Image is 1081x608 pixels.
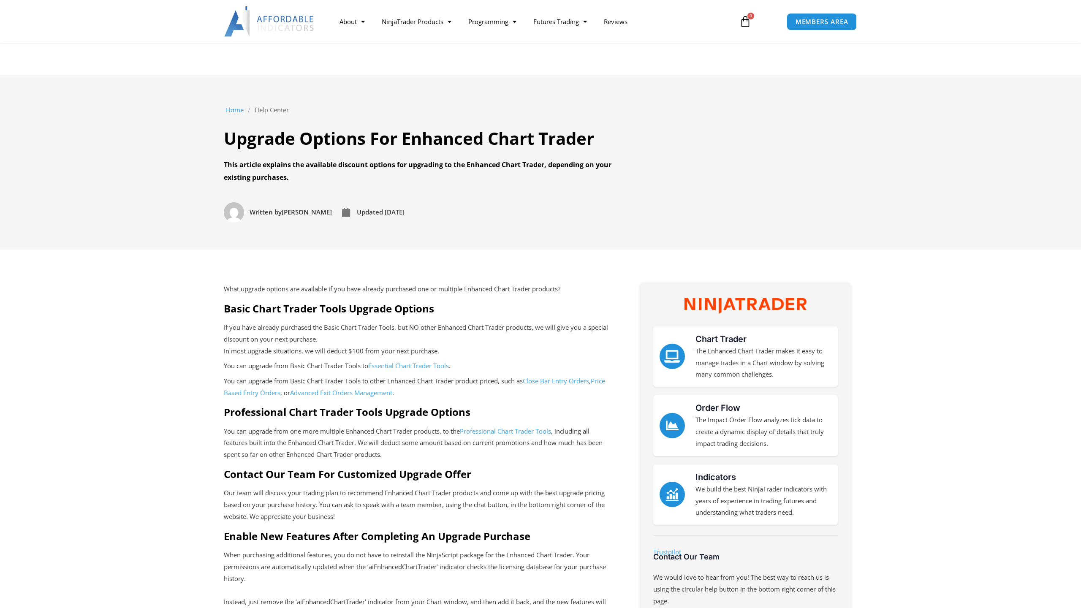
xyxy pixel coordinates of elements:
[224,467,611,480] h2: Contact Our Team For Customized Upgrade Offer
[290,388,392,397] a: Advanced Exit Orders Management
[695,334,747,344] a: Chart Trader
[695,403,740,413] a: Order Flow
[224,377,605,397] a: Price Based Entry Orders
[247,206,332,218] span: [PERSON_NAME]
[255,104,289,116] a: Help Center
[684,298,806,313] img: NinjaTrader Wordmark color RGB | Affordable Indicators – NinjaTrader
[787,13,857,30] a: MEMBERS AREA
[250,208,282,216] span: Written by
[525,12,595,31] a: Futures Trading
[523,377,589,385] a: Close Bar Entry Orders
[224,375,611,399] p: You can upgrade from Basic Chart Trader Tools to other Enhanced Chart Trader product priced, such...
[224,487,611,523] p: Our team will discuss your trading plan to recommend Enhanced Chart Trader products and come up w...
[460,12,525,31] a: Programming
[747,13,754,19] span: 0
[331,12,730,31] nav: Menu
[224,529,611,543] h2: Enable New Features After Completing An Upgrade Purchase
[224,283,611,295] p: What upgrade options are available if you have already purchased one or multiple Enhanced Chart T...
[660,482,685,507] a: Indicators
[226,104,244,116] a: Home
[653,572,838,607] p: We would love to hear from you! The best way to reach us is using the circular help button in the...
[224,360,611,372] p: You can upgrade from Basic Chart Trader Tools to .
[224,426,611,461] p: You can upgrade from one more multiple Enhanced Chart Trader products, to the , including all fea...
[727,9,764,34] a: 0
[331,12,373,31] a: About
[385,208,405,216] time: [DATE]
[695,414,831,450] p: The Impact Order Flow analyzes tick data to create a dynamic display of details that truly impact...
[224,159,612,184] div: This article explains the available discount options for upgrading to the Enhanced Chart Trader, ...
[357,208,383,216] span: Updated
[653,548,681,556] a: Trustpilot
[224,202,244,223] img: Picture of David Koehler
[373,12,460,31] a: NinjaTrader Products
[796,19,848,25] span: MEMBERS AREA
[224,127,612,150] h1: Upgrade Options For Enhanced Chart Trader
[695,483,831,519] p: We build the best NinjaTrader indicators with years of experience in trading futures and understa...
[224,302,611,315] h2: Basic Chart Trader Tools Upgrade Options
[653,552,838,562] h3: Contact Our Team
[368,361,449,370] a: Essential Chart Trader Tools
[660,344,685,369] a: Chart Trader
[595,12,636,31] a: Reviews
[460,427,551,435] a: Professional Chart Trader Tools
[660,413,685,438] a: Order Flow
[224,6,315,37] img: LogoAI | Affordable Indicators – NinjaTrader
[224,405,611,418] h2: Professional Chart Trader Tools Upgrade Options
[224,322,611,357] p: If you have already purchased the Basic Chart Trader Tools, but NO other Enhanced Chart Trader pr...
[695,345,831,381] p: The Enhanced Chart Trader makes it easy to manage trades in a Chart window by solving many common...
[695,472,736,482] a: Indicators
[248,104,250,116] span: /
